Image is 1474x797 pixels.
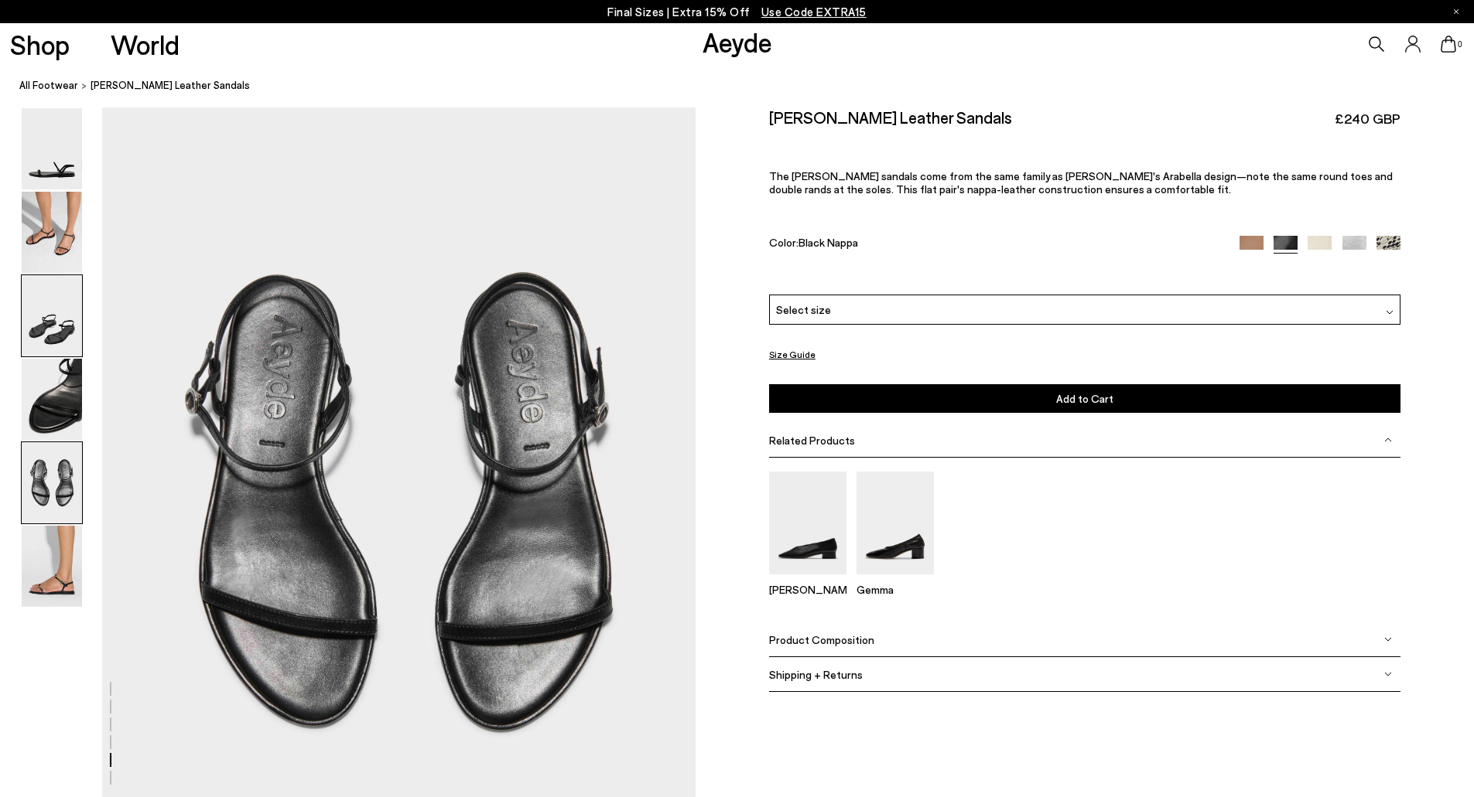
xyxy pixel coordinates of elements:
p: Gemma [857,583,934,596]
span: Navigate to /collections/ss25-final-sizes [761,5,867,19]
img: Nettie Leather Sandals - Image 6 [22,526,82,607]
button: Add to Cart [769,384,1400,413]
a: All Footwear [19,77,78,94]
span: Shipping + Returns [769,668,863,681]
a: Delia Low-Heeled Ballet Pumps [PERSON_NAME] [769,564,846,596]
img: Delia Low-Heeled Ballet Pumps [769,472,846,574]
nav: breadcrumb [19,65,1474,107]
a: Gemma Block Heel Pumps Gemma [857,564,934,596]
span: The [PERSON_NAME] sandals come from the same family as [PERSON_NAME]'s Arabella design—note the s... [769,169,1393,196]
span: 0 [1456,40,1464,49]
h2: [PERSON_NAME] Leather Sandals [769,107,1012,127]
img: Nettie Leather Sandals - Image 3 [22,275,82,356]
img: Gemma Block Heel Pumps [857,472,934,574]
span: Select size [776,301,831,318]
p: Final Sizes | Extra 15% Off [607,2,867,22]
p: [PERSON_NAME] [769,583,846,596]
span: Related Products [769,434,855,447]
img: Nettie Leather Sandals - Image 4 [22,359,82,440]
span: Product Composition [769,633,874,646]
a: 0 [1441,36,1456,53]
a: Aeyde [703,26,772,58]
img: svg%3E [1384,670,1392,678]
img: svg%3E [1386,308,1394,316]
span: [PERSON_NAME] Leather Sandals [91,77,250,94]
span: Add to Cart [1056,392,1113,405]
img: svg%3E [1384,436,1392,444]
img: Nettie Leather Sandals - Image 2 [22,192,82,273]
span: Black Nappa [799,236,858,249]
a: Shop [10,31,70,58]
img: Nettie Leather Sandals - Image 1 [22,108,82,189]
span: £240 GBP [1335,109,1400,128]
img: Nettie Leather Sandals - Image 5 [22,442,82,523]
img: svg%3E [1384,635,1392,643]
div: Color: [769,236,1219,254]
button: Size Guide [769,345,816,364]
a: World [111,31,180,58]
